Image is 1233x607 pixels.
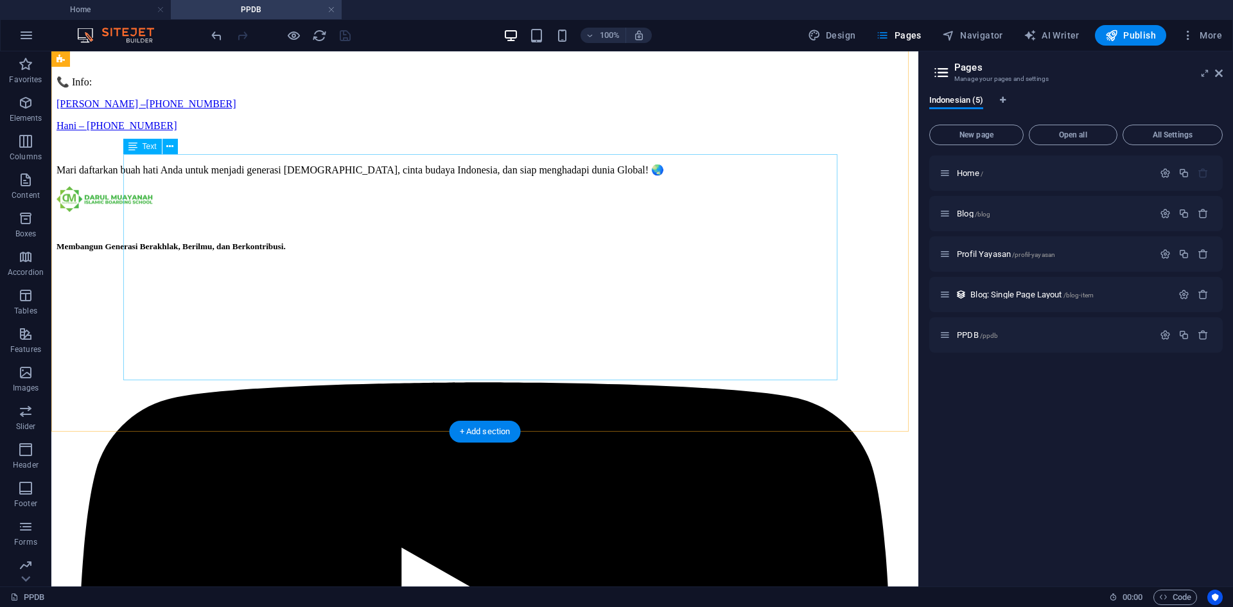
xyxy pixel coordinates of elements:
img: Editor Logo [74,28,170,43]
p: Slider [16,421,36,432]
span: /blog [975,211,991,218]
button: Pages [871,25,926,46]
div: Settings [1178,289,1189,300]
p: Favorites [9,75,42,85]
span: Click to open page [957,330,998,340]
div: This layout is used as a template for all items (e.g. a blog post) of this collection. The conten... [956,289,966,300]
span: Text [143,143,157,150]
span: Click to open page [970,290,1094,299]
div: Remove [1198,330,1209,340]
p: Features [10,344,41,355]
div: Settings [1160,249,1171,260]
span: Click to open page [957,168,983,178]
span: Design [808,29,856,42]
button: Navigator [937,25,1008,46]
p: Footer [14,498,37,509]
p: Header [13,460,39,470]
i: Reload page [312,28,327,43]
h2: Pages [954,62,1223,73]
div: Settings [1160,330,1171,340]
button: undo [209,28,224,43]
div: PPDB/ppdb [953,331,1153,339]
div: Settings [1160,168,1171,179]
span: Code [1159,590,1191,605]
p: Content [12,190,40,200]
div: Duplicate [1178,330,1189,340]
span: Pages [876,29,921,42]
button: Code [1153,590,1197,605]
p: Images [13,383,39,393]
button: Open all [1029,125,1117,145]
button: New page [929,125,1024,145]
i: Undo: Change text (Ctrl+Z) [209,28,224,43]
div: Profil Yayasan/profil-yayasan [953,250,1153,258]
p: Accordion [8,267,44,277]
p: Columns [10,152,42,162]
button: AI Writer [1019,25,1085,46]
button: Usercentrics [1207,590,1223,605]
div: Language Tabs [929,95,1223,119]
span: Navigator [942,29,1003,42]
span: Open all [1035,131,1112,139]
div: Blog: Single Page Layout/blog-item [966,290,1172,299]
div: Blog/blog [953,209,1153,218]
button: reload [311,28,327,43]
span: Click to open page [957,249,1055,259]
span: More [1182,29,1222,42]
div: Home/ [953,169,1153,177]
a: Click to cancel selection. Double-click to open Pages [10,590,44,605]
span: Publish [1105,29,1156,42]
span: : [1132,592,1133,602]
button: Design [803,25,861,46]
div: Duplicate [1178,208,1189,219]
span: /profil-yayasan [1012,251,1055,258]
div: Duplicate [1178,168,1189,179]
span: Indonesian (5) [929,92,983,110]
button: More [1176,25,1227,46]
span: New page [935,131,1018,139]
button: Click here to leave preview mode and continue editing [286,28,301,43]
p: Boxes [15,229,37,239]
div: Remove [1198,289,1209,300]
i: On resize automatically adjust zoom level to fit chosen device. [633,30,645,41]
span: Click to open page [957,209,990,218]
h4: PPDB [171,3,342,17]
span: /blog-item [1063,292,1094,299]
div: Remove [1198,208,1209,219]
span: All Settings [1128,131,1217,139]
span: /ppdb [980,332,999,339]
div: The startpage cannot be deleted [1198,168,1209,179]
button: Publish [1095,25,1166,46]
h6: Session time [1109,590,1143,605]
p: Tables [14,306,37,316]
h6: 100% [600,28,620,43]
div: Duplicate [1178,249,1189,260]
span: AI Writer [1024,29,1080,42]
p: Forms [14,537,37,547]
button: All Settings [1123,125,1223,145]
div: Remove [1198,249,1209,260]
span: / [981,170,983,177]
button: 100% [581,28,626,43]
span: 00 00 [1123,590,1142,605]
h3: Manage your pages and settings [954,73,1197,85]
div: Design (Ctrl+Alt+Y) [803,25,861,46]
div: Settings [1160,208,1171,219]
p: Elements [10,113,42,123]
div: + Add section [450,421,521,443]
